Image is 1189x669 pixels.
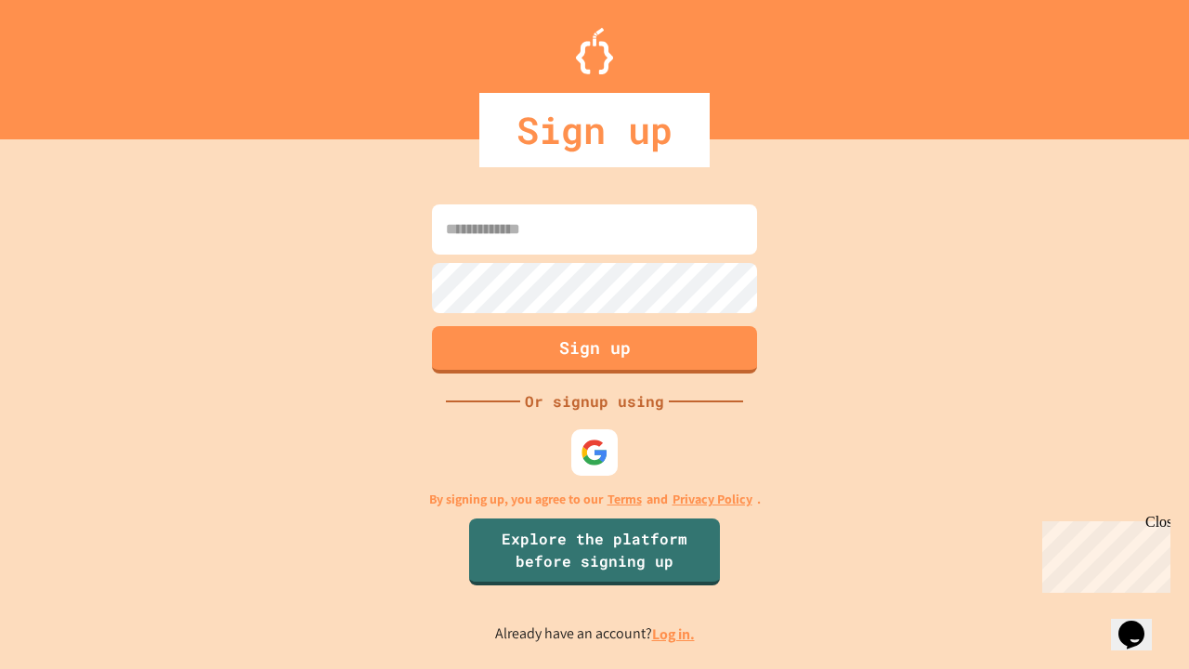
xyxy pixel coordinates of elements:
[432,326,757,374] button: Sign up
[1035,514,1170,593] iframe: chat widget
[429,490,761,509] p: By signing up, you agree to our and .
[479,93,710,167] div: Sign up
[608,490,642,509] a: Terms
[673,490,752,509] a: Privacy Policy
[581,439,608,466] img: google-icon.svg
[7,7,128,118] div: Chat with us now!Close
[469,518,720,585] a: Explore the platform before signing up
[520,390,669,413] div: Or signup using
[495,623,695,646] p: Already have an account?
[652,624,695,644] a: Log in.
[1111,595,1170,650] iframe: chat widget
[576,28,613,74] img: Logo.svg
